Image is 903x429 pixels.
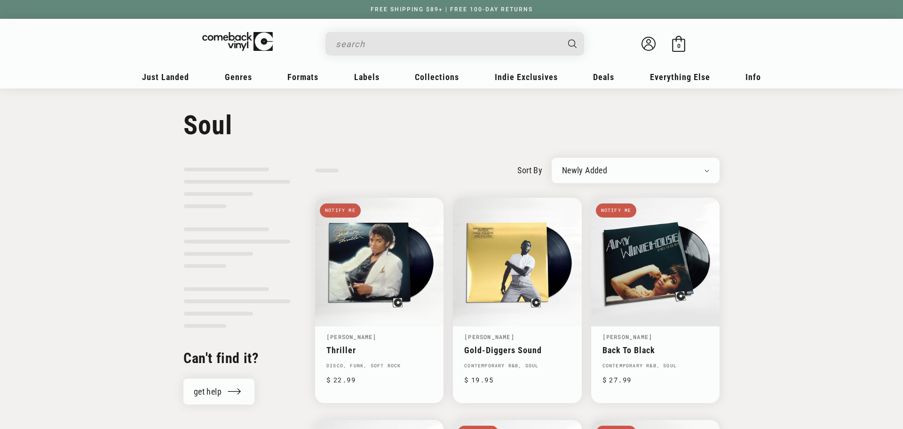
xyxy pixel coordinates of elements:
[325,32,584,56] div: Search
[354,72,380,82] span: Labels
[326,345,432,355] a: Thriller
[183,110,720,141] h1: Soul
[142,72,189,82] span: Just Landed
[183,379,254,405] a: get help
[464,345,570,355] a: Gold-Diggers Sound
[602,345,708,355] a: Back To Black
[517,164,542,177] label: sort by
[287,72,318,82] span: Formats
[745,72,761,82] span: Info
[602,333,653,340] a: [PERSON_NAME]
[464,333,515,340] a: [PERSON_NAME]
[326,333,377,340] a: [PERSON_NAME]
[495,72,558,82] span: Indie Exclusives
[183,349,291,367] h2: Can't find it?
[225,72,252,82] span: Genres
[415,72,459,82] span: Collections
[361,6,542,13] a: FREE SHIPPING $89+ | FREE 100-DAY RETURNS
[593,72,614,82] span: Deals
[677,42,681,49] span: 0
[336,34,559,54] input: search
[560,32,586,56] button: Search
[650,72,710,82] span: Everything Else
